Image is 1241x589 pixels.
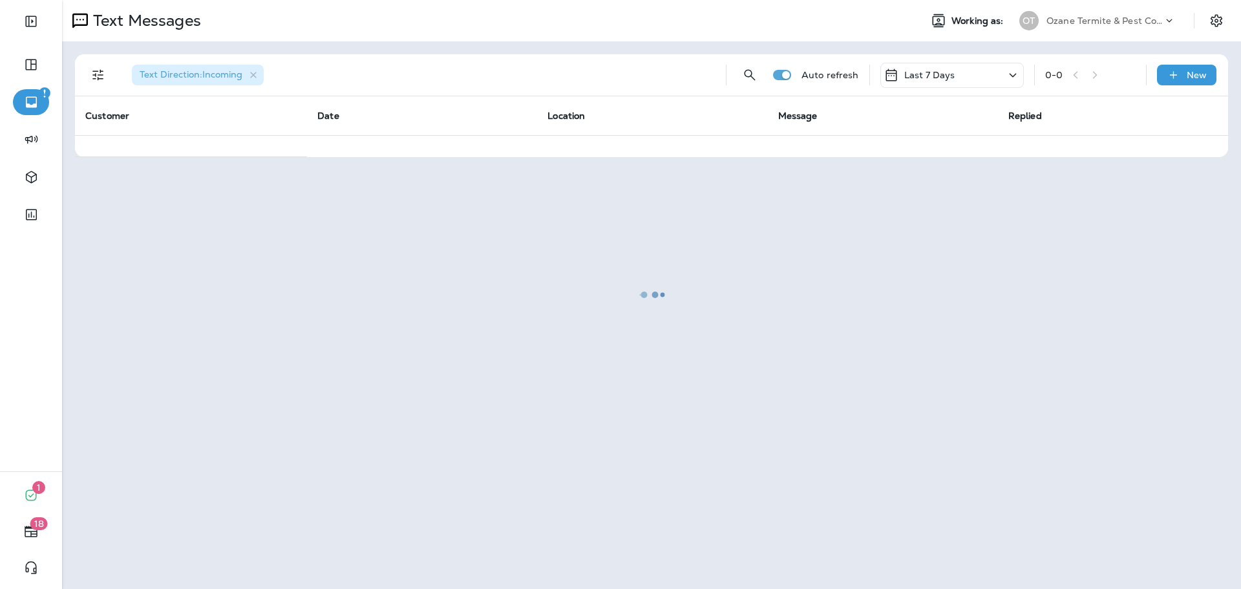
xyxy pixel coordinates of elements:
span: 18 [30,517,48,530]
button: 18 [13,519,49,544]
button: Expand Sidebar [13,8,49,34]
span: 1 [32,481,45,494]
p: New [1187,70,1207,80]
button: 1 [13,482,49,508]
